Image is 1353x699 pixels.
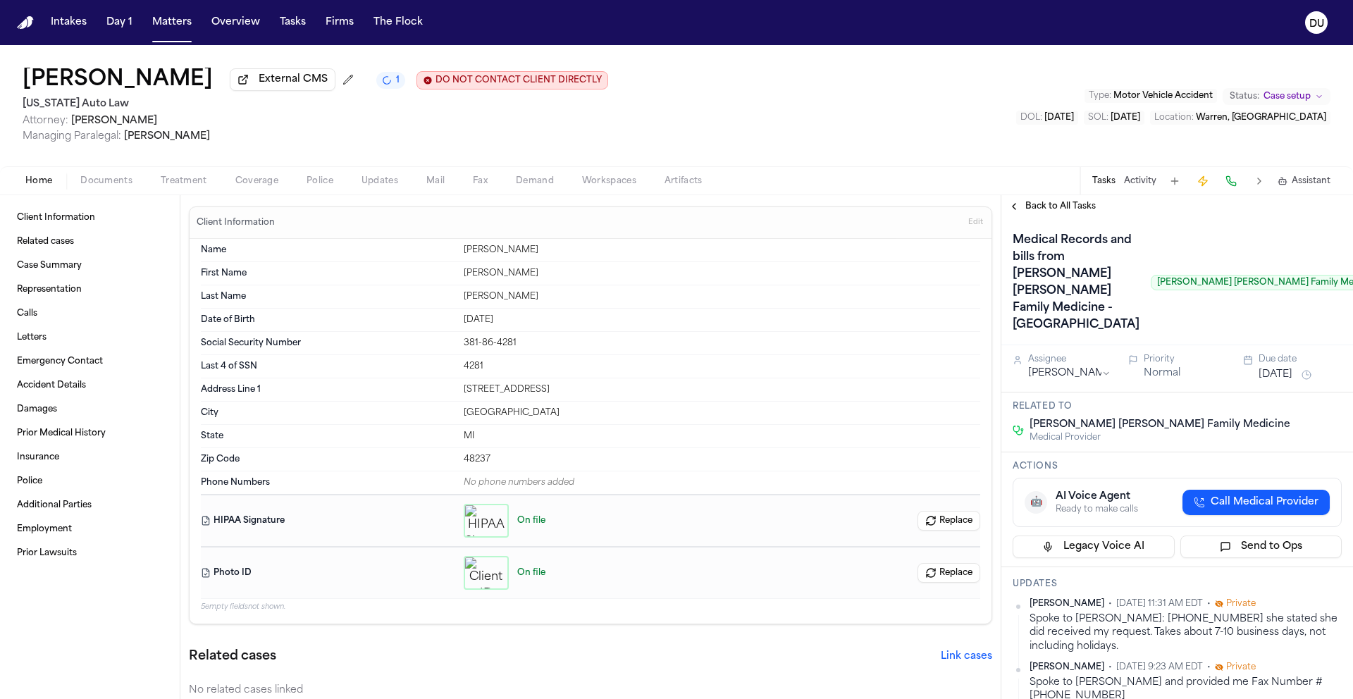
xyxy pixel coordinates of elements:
span: Fax [473,175,488,187]
span: [DATE] 11:31 AM EDT [1116,598,1203,610]
p: 5 empty fields not shown. [201,602,980,612]
img: Finch Logo [17,16,34,30]
button: Matters [147,10,197,35]
a: Calls [11,302,168,325]
span: Insurance [17,452,59,463]
button: Create Immediate Task [1193,171,1213,191]
span: Additional Parties [17,500,92,511]
span: • [1207,598,1211,610]
span: Case setup [1264,91,1311,102]
button: Tasks [1092,175,1116,187]
span: External CMS [259,73,328,87]
a: Insurance [11,446,168,469]
a: Prior Medical History [11,422,168,445]
button: Day 1 [101,10,138,35]
span: Accident Details [17,380,86,391]
span: [DATE] [1044,113,1074,122]
span: Updates [362,175,398,187]
span: Home [25,175,52,187]
button: Edit SOL: 2028-07-16 [1084,111,1144,125]
button: Call Medical Provider [1182,490,1330,515]
span: Client Information [17,212,95,223]
dt: Address Line 1 [201,384,455,395]
dt: Photo ID [201,556,455,590]
span: Motor Vehicle Accident [1113,92,1213,100]
span: DOL : [1020,113,1042,122]
dt: Zip Code [201,454,455,465]
a: Emergency Contact [11,350,168,373]
span: Prior Medical History [17,428,106,439]
a: Case Summary [11,254,168,277]
button: Edit [964,211,987,234]
div: Spoke to [PERSON_NAME]: [PHONE_NUMBER] she stated she did received my request. Takes about 7-10 b... [1030,612,1342,653]
span: Case Summary [17,260,82,271]
a: Employment [11,518,168,540]
span: Police [307,175,333,187]
span: [PERSON_NAME] [1030,662,1104,673]
span: Damages [17,404,57,415]
span: • [1108,662,1112,673]
span: Emergency Contact [17,356,103,367]
button: Edit Location: Warren, MI [1150,111,1330,125]
a: Related cases [11,230,168,253]
dt: Date of Birth [201,314,455,326]
button: The Flock [368,10,428,35]
h2: Related cases [189,647,276,667]
span: Demand [516,175,554,187]
a: Damages [11,398,168,421]
dt: City [201,407,455,419]
button: Replace [918,511,980,531]
a: Intakes [45,10,92,35]
div: [PERSON_NAME] [464,245,980,256]
a: Representation [11,278,168,301]
span: [PERSON_NAME] [1030,598,1104,610]
a: Accident Details [11,374,168,397]
span: Artifacts [665,175,703,187]
div: [DATE] [464,314,980,326]
button: Activity [1124,175,1156,187]
button: Add Task [1165,171,1185,191]
span: Calls [17,308,37,319]
div: [GEOGRAPHIC_DATA] [464,407,980,419]
span: [DATE] 9:23 AM EDT [1116,662,1203,673]
dt: Last 4 of SSN [201,361,455,372]
span: [PERSON_NAME] [124,131,210,142]
dt: HIPAA Signature [201,504,455,538]
button: Normal [1144,366,1180,381]
span: Edit [968,218,983,228]
span: [PERSON_NAME] [71,116,157,126]
dt: First Name [201,268,455,279]
span: • [1207,662,1211,673]
span: [PERSON_NAME] [PERSON_NAME] Family Medicine [1030,418,1290,432]
span: Assistant [1292,175,1330,187]
dt: State [201,431,455,442]
span: Documents [80,175,132,187]
span: Representation [17,284,82,295]
a: Letters [11,326,168,349]
button: Legacy Voice AI [1013,536,1175,558]
span: On file [517,567,545,579]
dt: Social Security Number [201,338,455,349]
h1: [PERSON_NAME] [23,68,213,93]
span: Private [1226,598,1256,610]
div: MI [464,431,980,442]
button: Edit matter name [23,68,213,93]
a: Prior Lawsuits [11,542,168,564]
div: 48237 [464,454,980,465]
h3: Client Information [194,217,278,228]
div: Priority [1144,354,1227,365]
dt: Last Name [201,291,455,302]
button: Replace [918,563,980,583]
button: Overview [206,10,266,35]
button: Back to All Tasks [1001,201,1103,212]
span: SOL : [1088,113,1108,122]
h3: Actions [1013,461,1342,472]
div: AI Voice Agent [1056,490,1138,504]
dt: Name [201,245,455,256]
button: Firms [320,10,359,35]
span: Treatment [161,175,207,187]
a: Client Information [11,206,168,229]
